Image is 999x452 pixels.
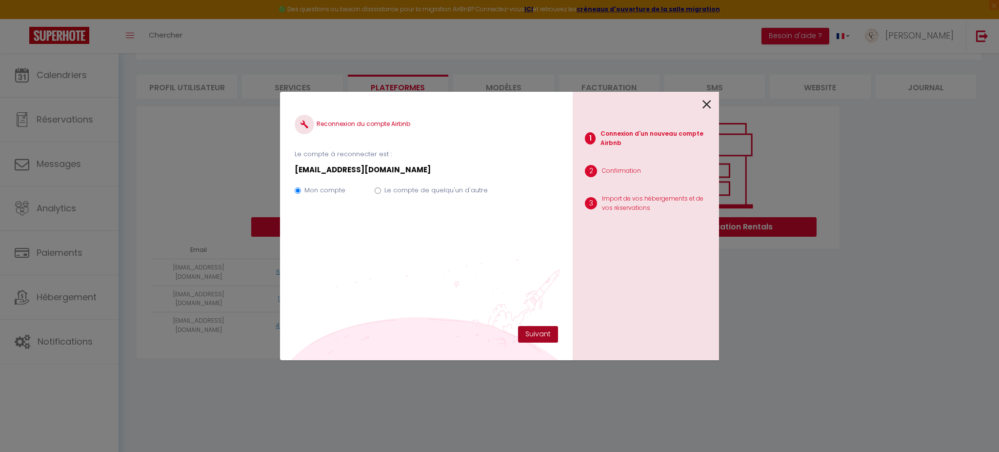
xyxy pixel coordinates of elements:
[585,165,597,177] span: 2
[585,197,597,209] span: 3
[304,185,345,195] label: Mon compte
[602,194,711,213] p: Import de vos hébergements et de vos réservations
[295,115,558,134] h4: Reconnexion du compte Airbnb
[295,164,558,176] p: [EMAIL_ADDRESS][DOMAIN_NAME]
[518,326,558,343] button: Suivant
[602,166,641,176] p: Confirmation
[600,129,711,148] p: Connexion d'un nouveau compte Airbnb
[384,185,488,195] label: Le compte de quelqu'un d'autre
[585,132,596,144] span: 1
[8,4,37,33] button: Ouvrir le widget de chat LiveChat
[295,149,558,159] p: Le compte à reconnecter est :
